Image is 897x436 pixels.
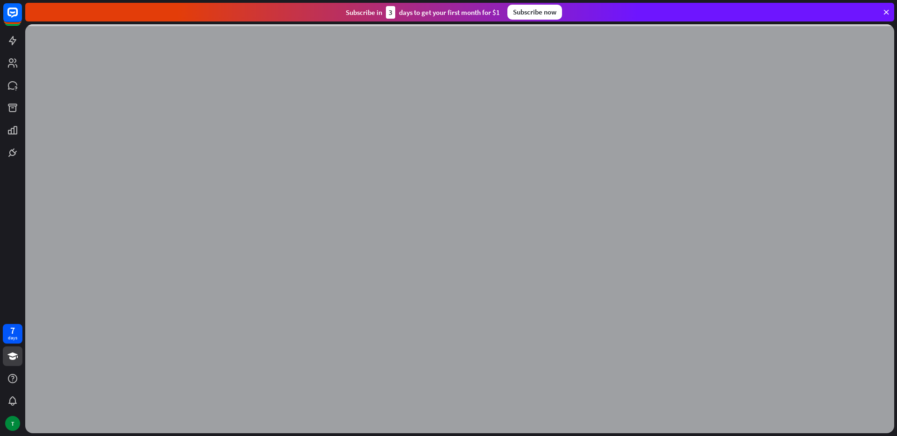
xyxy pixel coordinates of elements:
div: 3 [386,6,395,19]
div: days [8,335,17,341]
a: 7 days [3,324,22,344]
div: T [5,416,20,431]
div: Subscribe in days to get your first month for $1 [346,6,500,19]
div: Subscribe now [507,5,562,20]
div: 7 [10,326,15,335]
